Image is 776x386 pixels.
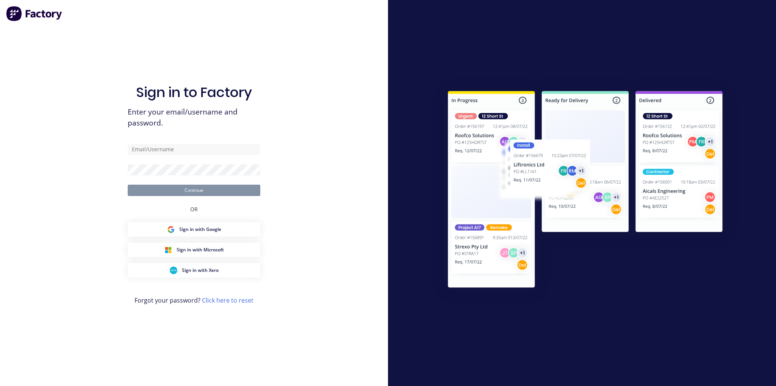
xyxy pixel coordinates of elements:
img: Sign in [431,76,739,306]
input: Email/Username [128,144,260,155]
button: Xero Sign inSign in with Xero [128,263,260,278]
span: Forgot your password? [135,296,253,305]
a: Click here to reset [202,296,253,304]
span: Sign in with Microsoft [177,246,224,253]
span: Sign in with Xero [182,267,219,274]
img: Google Sign in [167,226,175,233]
button: Continue [128,185,260,196]
div: OR [190,196,198,222]
span: Sign in with Google [179,226,221,233]
button: Microsoft Sign inSign in with Microsoft [128,243,260,257]
img: Microsoft Sign in [164,246,172,254]
img: Xero Sign in [170,267,177,274]
h1: Sign in to Factory [136,84,252,100]
img: Factory [6,6,63,21]
button: Google Sign inSign in with Google [128,222,260,237]
span: Enter your email/username and password. [128,107,260,129]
